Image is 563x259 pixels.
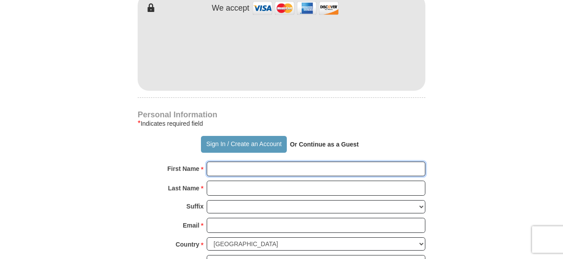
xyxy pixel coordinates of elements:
[186,200,204,213] strong: Suffix
[138,111,425,118] h4: Personal Information
[176,238,200,251] strong: Country
[201,136,286,153] button: Sign In / Create an Account
[167,162,199,175] strong: First Name
[168,182,200,194] strong: Last Name
[138,118,425,129] div: Indicates required field
[183,219,199,232] strong: Email
[290,141,359,148] strong: Or Continue as a Guest
[212,4,250,13] h4: We accept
